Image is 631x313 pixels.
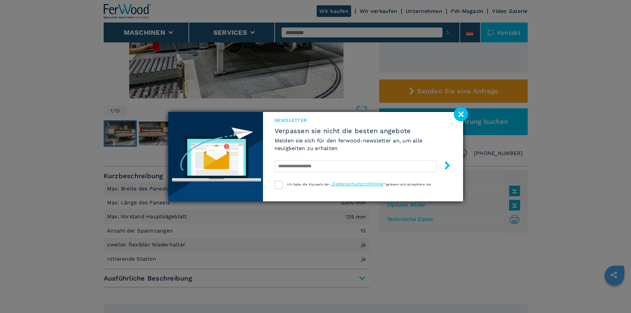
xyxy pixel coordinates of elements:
span: Newsletter [275,117,451,124]
span: Ich habe die Klauseln der „ [287,183,333,186]
button: submit-button [437,159,451,174]
span: Verpassen sie nicht die besten angebote [275,127,451,135]
a: Datenschutzrichtlinie [332,181,383,186]
span: “ gelesen und akzeptiere sie. [384,183,432,186]
h6: Melden sie sich für den ferwood-newsletter an, um alle neuigkeiten zu erhalten [275,137,451,152]
img: Newsletter image [168,112,263,201]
